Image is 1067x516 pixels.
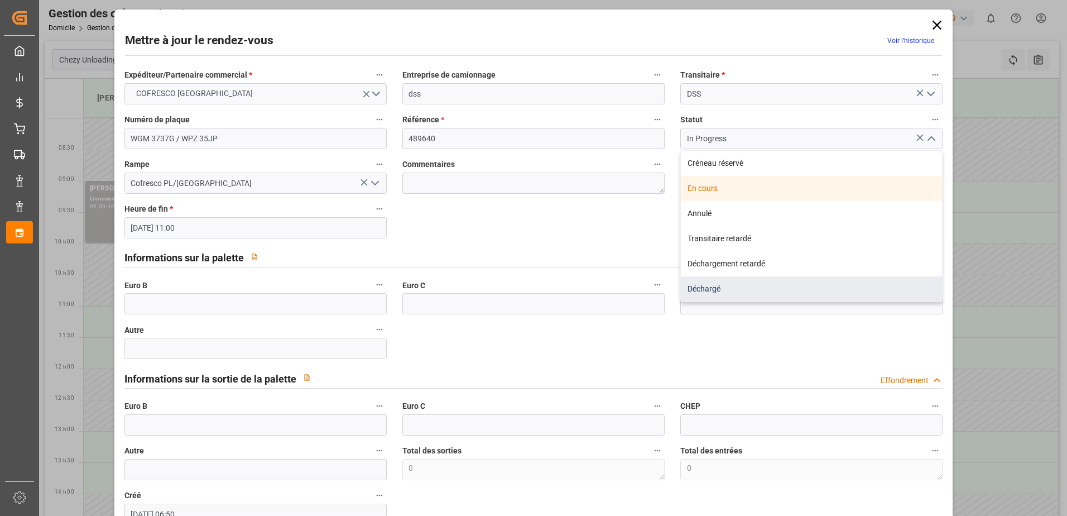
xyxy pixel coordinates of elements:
[372,399,387,413] button: Euro B
[372,322,387,337] button: Autre
[928,112,943,127] button: Statut
[402,402,425,410] font: Euro C
[922,130,939,147] button: Fermer le menu
[124,204,168,213] font: Heure de fin
[124,371,296,386] h2: Informations sur la sortie de la palette
[402,459,665,480] textarea: 0
[296,367,318,388] button: View description
[681,201,942,226] div: Annulé
[681,276,942,302] div: Déchargé
[131,88,258,99] span: COFRESCO [GEOGRAPHIC_DATA]
[372,157,387,171] button: Rampe
[124,160,150,169] font: Rampe
[402,281,425,290] font: Euro C
[124,115,190,124] font: Numéro de plaque
[372,202,387,216] button: Heure de fin *
[650,68,665,82] button: Entreprise de camionnage
[680,128,943,149] input: Type à rechercher/sélectionner
[366,175,382,192] button: Ouvrir le menu
[124,83,387,104] button: Ouvrir le menu
[124,173,387,194] input: Type à rechercher/sélectionner
[922,85,939,103] button: Ouvrir le menu
[372,488,387,503] button: Créé
[402,115,439,124] font: Référence
[650,278,665,292] button: Euro C
[124,326,144,335] font: Autre
[887,37,934,45] a: Voir l’historique
[124,491,141,500] font: Créé
[680,115,703,124] font: Statut
[680,459,943,480] textarea: 0
[372,443,387,458] button: Autre
[124,70,247,79] font: Expéditeur/Partenaire commercial
[402,160,455,169] font: Commentaires
[680,70,720,79] font: Transitaire
[650,443,665,458] button: Total des sorties
[124,217,387,238] input: JJ-MM-AAAA HH :MM
[650,157,665,171] button: Commentaires
[650,399,665,413] button: Euro C
[680,402,700,410] font: CHEP
[244,246,265,267] button: View description
[680,446,742,455] font: Total des entrées
[681,176,942,201] div: En cours
[928,68,943,82] button: Transitaire *
[650,112,665,127] button: Référence *
[881,375,929,386] div: Effondrement
[372,278,387,292] button: Euro B
[124,250,244,265] h2: Informations sur la palette
[372,68,387,82] button: Expéditeur/Partenaire commercial *
[402,446,462,455] font: Total des sorties
[402,70,496,79] font: Entreprise de camionnage
[928,399,943,413] button: CHEP
[124,402,147,410] font: Euro B
[124,446,144,455] font: Autre
[681,226,942,251] div: Transitaire retardé
[681,251,942,276] div: Déchargement retardé
[125,32,273,50] h2: Mettre à jour le rendez-vous
[372,112,387,127] button: Numéro de plaque
[681,151,942,176] div: Créneau réservé
[928,443,943,458] button: Total des entrées
[124,281,147,290] font: Euro B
